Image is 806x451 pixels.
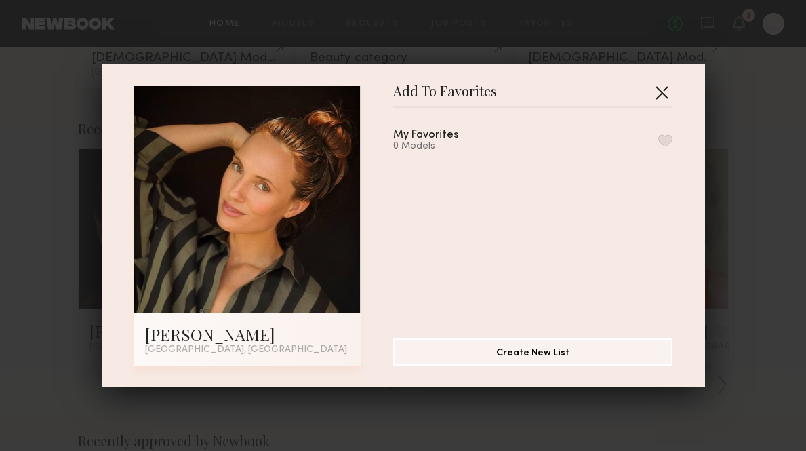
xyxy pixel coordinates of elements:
[393,338,672,366] button: Create New List
[393,130,459,141] div: My Favorites
[145,323,350,345] div: [PERSON_NAME]
[651,81,672,103] button: Close
[145,345,350,355] div: [GEOGRAPHIC_DATA], [GEOGRAPHIC_DATA]
[393,141,491,152] div: 0 Models
[393,86,497,106] span: Add To Favorites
